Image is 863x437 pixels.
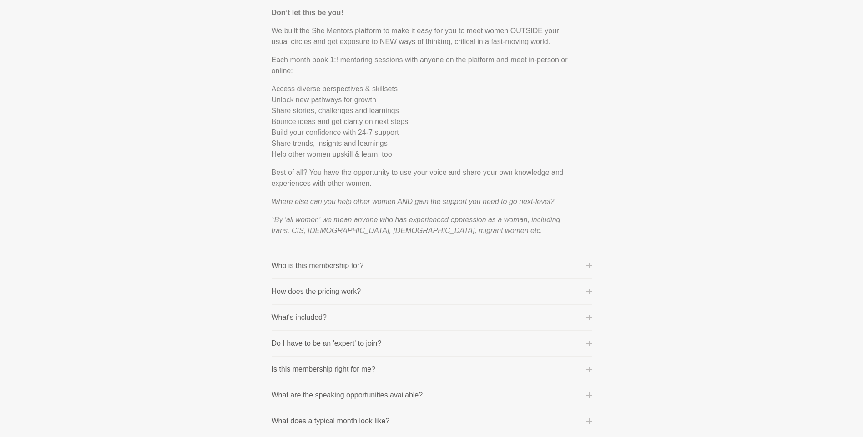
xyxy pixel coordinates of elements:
p: How does the pricing work? [272,286,361,297]
p: Each month book 1:! mentoring sessions with anyone on the platform and meet in-person or online: [272,55,577,76]
em: *By 'all women' we mean anyone who has experienced oppression as a woman, including trans, CIS, [... [272,216,560,234]
p: Access diverse perspectives & skillsets Unlock new pathways for growth Share stories, challenges ... [272,84,577,160]
p: Best of all? You have the opportunity to use your voice and share your own knowledge and experien... [272,167,577,189]
p: Do I have to be an 'expert' to join? [272,338,382,349]
p: What's included? [272,312,327,323]
button: Is this membership right for me? [272,364,592,375]
p: Who is this membership for? [272,260,364,271]
p: What does a typical month look like? [272,416,390,427]
strong: Don’t let this be you! [272,9,343,16]
button: What's included? [272,312,592,323]
button: How does the pricing work? [272,286,592,297]
em: Where else can you help other women AND gain the support you need to go next-level? [272,198,555,205]
p: What are the speaking opportunities available? [272,390,423,401]
button: Do I have to be an 'expert' to join? [272,338,592,349]
p: Is this membership right for me? [272,364,376,375]
button: Who is this membership for? [272,260,592,271]
button: What are the speaking opportunities available? [272,390,592,401]
p: We built the She Mentors platform to make it easy for you to meet women OUTSIDE your usual circle... [272,25,577,47]
button: What does a typical month look like? [272,416,592,427]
